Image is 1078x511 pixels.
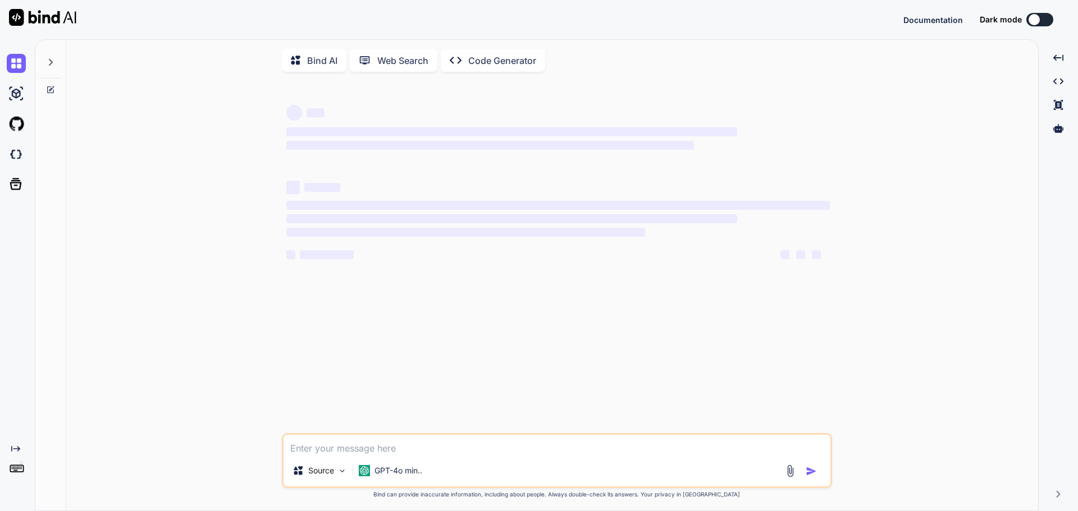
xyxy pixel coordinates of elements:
[980,14,1022,25] span: Dark mode
[308,465,334,476] p: Source
[286,141,694,150] span: ‌
[307,54,337,67] p: Bind AI
[374,465,422,476] p: GPT-4o min..
[359,465,370,476] img: GPT-4o mini
[7,54,26,73] img: chat
[307,108,325,117] span: ‌
[377,54,428,67] p: Web Search
[286,214,737,223] span: ‌
[812,250,821,259] span: ‌
[282,490,832,499] p: Bind can provide inaccurate information, including about people. Always double-check its answers....
[903,15,963,25] span: Documentation
[796,250,805,259] span: ‌
[7,114,26,133] img: githubLight
[806,466,817,477] img: icon
[7,145,26,164] img: darkCloudIdeIcon
[286,201,830,210] span: ‌
[286,250,295,259] span: ‌
[286,228,645,237] span: ‌
[304,183,340,192] span: ‌
[903,14,963,26] button: Documentation
[286,127,737,136] span: ‌
[780,250,789,259] span: ‌
[300,250,354,259] span: ‌
[7,84,26,103] img: ai-studio
[286,181,300,194] span: ‌
[9,9,76,26] img: Bind AI
[784,464,797,477] img: attachment
[468,54,536,67] p: Code Generator
[337,466,347,476] img: Pick Models
[286,105,302,121] span: ‌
